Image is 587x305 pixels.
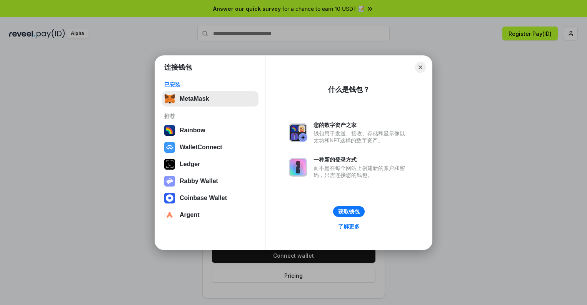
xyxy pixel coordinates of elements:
img: svg+xml,%3Csvg%20xmlns%3D%22http%3A%2F%2Fwww.w3.org%2F2000%2Fsvg%22%20width%3D%2228%22%20height%3... [164,159,175,170]
img: svg+xml,%3Csvg%20width%3D%2228%22%20height%3D%2228%22%20viewBox%3D%220%200%2028%2028%22%20fill%3D... [164,142,175,153]
a: 了解更多 [334,222,364,232]
div: Rainbow [180,127,205,134]
button: 获取钱包 [333,206,365,217]
div: 一种新的登录方式 [314,156,409,163]
div: 而不是在每个网站上创建新的账户和密码，只需连接您的钱包。 [314,165,409,178]
div: 什么是钱包？ [328,85,370,94]
div: Argent [180,212,200,218]
button: MetaMask [162,91,258,107]
div: 获取钱包 [338,208,360,215]
button: Rainbow [162,123,258,138]
button: Argent [162,207,258,223]
img: svg+xml,%3Csvg%20width%3D%2228%22%20height%3D%2228%22%20viewBox%3D%220%200%2028%2028%22%20fill%3D... [164,210,175,220]
div: Rabby Wallet [180,178,218,185]
img: svg+xml,%3Csvg%20width%3D%2228%22%20height%3D%2228%22%20viewBox%3D%220%200%2028%2028%22%20fill%3D... [164,193,175,203]
img: svg+xml,%3Csvg%20width%3D%22120%22%20height%3D%22120%22%20viewBox%3D%220%200%20120%20120%22%20fil... [164,125,175,136]
button: Rabby Wallet [162,173,258,189]
div: Coinbase Wallet [180,195,227,202]
div: 钱包用于发送、接收、存储和显示像以太坊和NFT这样的数字资产。 [314,130,409,144]
div: 您的数字资产之家 [314,122,409,128]
img: svg+xml,%3Csvg%20xmlns%3D%22http%3A%2F%2Fwww.w3.org%2F2000%2Fsvg%22%20fill%3D%22none%22%20viewBox... [164,176,175,187]
button: Coinbase Wallet [162,190,258,206]
button: Close [415,62,426,73]
button: WalletConnect [162,140,258,155]
div: WalletConnect [180,144,222,151]
h1: 连接钱包 [164,63,192,72]
div: 已安装 [164,81,256,88]
div: 推荐 [164,113,256,120]
div: MetaMask [180,95,209,102]
div: 了解更多 [338,223,360,230]
div: Ledger [180,161,200,168]
button: Ledger [162,157,258,172]
img: svg+xml,%3Csvg%20xmlns%3D%22http%3A%2F%2Fwww.w3.org%2F2000%2Fsvg%22%20fill%3D%22none%22%20viewBox... [289,123,307,142]
img: svg+xml,%3Csvg%20fill%3D%22none%22%20height%3D%2233%22%20viewBox%3D%220%200%2035%2033%22%20width%... [164,93,175,104]
img: svg+xml,%3Csvg%20xmlns%3D%22http%3A%2F%2Fwww.w3.org%2F2000%2Fsvg%22%20fill%3D%22none%22%20viewBox... [289,158,307,177]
